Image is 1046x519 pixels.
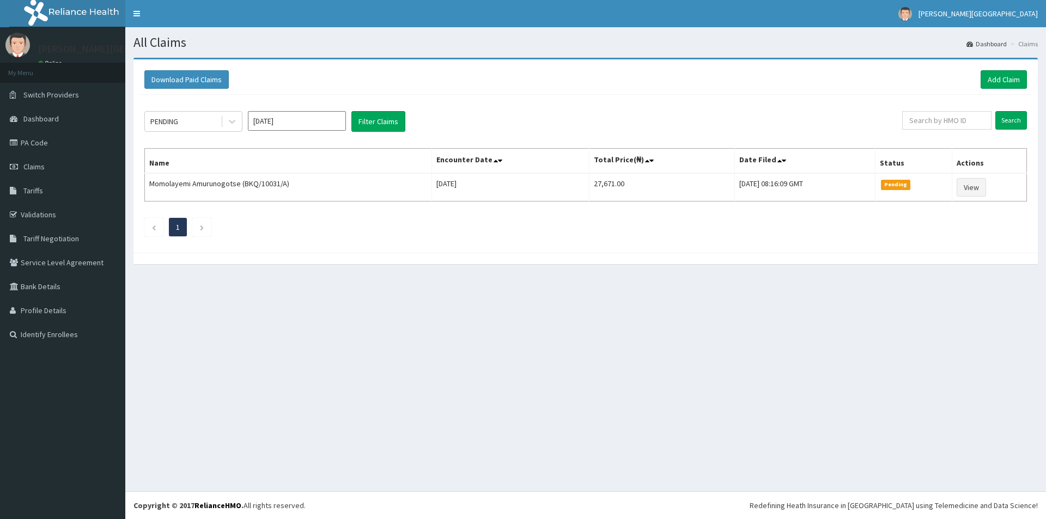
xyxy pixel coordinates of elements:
[881,180,911,190] span: Pending
[38,59,64,67] a: Online
[145,149,432,174] th: Name
[145,173,432,202] td: Momolayemi Amurunogotse (BKQ/10031/A)
[176,222,180,232] a: Page 1 is your current page
[902,111,992,130] input: Search by HMO ID
[133,500,244,510] strong: Copyright © 2017 .
[23,162,45,172] span: Claims
[150,116,178,127] div: PENDING
[5,33,30,57] img: User Image
[133,35,1038,50] h1: All Claims
[589,149,734,174] th: Total Price(₦)
[194,500,241,510] a: RelianceHMO
[38,44,199,54] p: [PERSON_NAME][GEOGRAPHIC_DATA]
[432,149,589,174] th: Encounter Date
[23,90,79,100] span: Switch Providers
[1008,39,1038,48] li: Claims
[248,111,346,131] input: Select Month and Year
[875,149,952,174] th: Status
[23,186,43,196] span: Tariffs
[735,149,875,174] th: Date Filed
[125,491,1046,519] footer: All rights reserved.
[432,173,589,202] td: [DATE]
[151,222,156,232] a: Previous page
[966,39,1007,48] a: Dashboard
[750,500,1038,511] div: Redefining Heath Insurance in [GEOGRAPHIC_DATA] using Telemedicine and Data Science!
[144,70,229,89] button: Download Paid Claims
[23,114,59,124] span: Dashboard
[589,173,734,202] td: 27,671.00
[952,149,1027,174] th: Actions
[351,111,405,132] button: Filter Claims
[23,234,79,243] span: Tariff Negotiation
[995,111,1027,130] input: Search
[735,173,875,202] td: [DATE] 08:16:09 GMT
[981,70,1027,89] a: Add Claim
[957,178,986,197] a: View
[919,9,1038,19] span: [PERSON_NAME][GEOGRAPHIC_DATA]
[199,222,204,232] a: Next page
[898,7,912,21] img: User Image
